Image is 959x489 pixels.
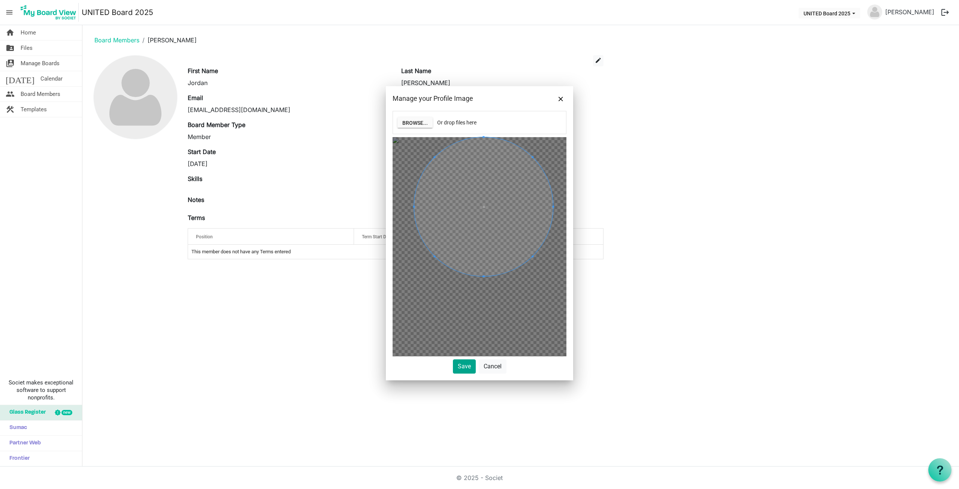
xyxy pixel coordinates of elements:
[82,5,153,20] a: UNITED Board 2025
[6,420,27,435] span: Sumac
[6,40,15,55] span: folder_shared
[21,102,47,117] span: Templates
[6,25,15,40] span: home
[937,4,953,20] button: logout
[188,105,390,114] div: [EMAIL_ADDRESS][DOMAIN_NAME]
[6,56,15,71] span: switch_account
[593,55,603,66] button: edit
[21,40,33,55] span: Files
[453,359,476,374] button: Save
[188,174,202,183] label: Skills
[21,25,36,40] span: Home
[61,410,72,415] div: new
[6,405,46,420] span: Glass Register
[867,4,882,19] img: no-profile-picture.svg
[188,132,390,141] div: Member
[18,3,82,22] a: My Board View Logo
[188,93,203,102] label: Email
[6,451,30,466] span: Frontier
[188,195,204,204] label: Notes
[882,4,937,19] a: [PERSON_NAME]
[456,474,503,482] a: © 2025 - Societ
[2,5,16,19] span: menu
[188,213,205,222] label: Terms
[401,78,603,87] div: [PERSON_NAME]
[437,120,477,126] span: Or drop files here
[479,359,506,374] button: Cancel
[6,436,41,451] span: Partner Web
[397,117,433,128] button: Browse...
[188,66,218,75] label: First Name
[6,102,15,117] span: construction
[401,66,431,75] label: Last Name
[393,93,532,104] div: Manage your Profile Image
[362,234,392,239] span: Term Start Date
[21,87,60,102] span: Board Members
[3,379,79,401] span: Societ makes exceptional software to support nonprofits.
[196,234,213,239] span: Position
[188,159,390,168] div: [DATE]
[94,55,177,139] img: no-profile-picture.svg
[188,147,216,156] label: Start Date
[6,87,15,102] span: people
[139,36,197,45] li: [PERSON_NAME]
[595,57,602,64] span: edit
[188,245,603,259] td: This member does not have any Terms entered
[21,56,60,71] span: Manage Boards
[188,78,390,87] div: Jordan
[18,3,79,22] img: My Board View Logo
[799,8,860,18] button: UNITED Board 2025 dropdownbutton
[555,93,566,104] button: Close
[6,71,34,86] span: [DATE]
[40,71,63,86] span: Calendar
[188,120,245,129] label: Board Member Type
[94,36,139,44] a: Board Members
